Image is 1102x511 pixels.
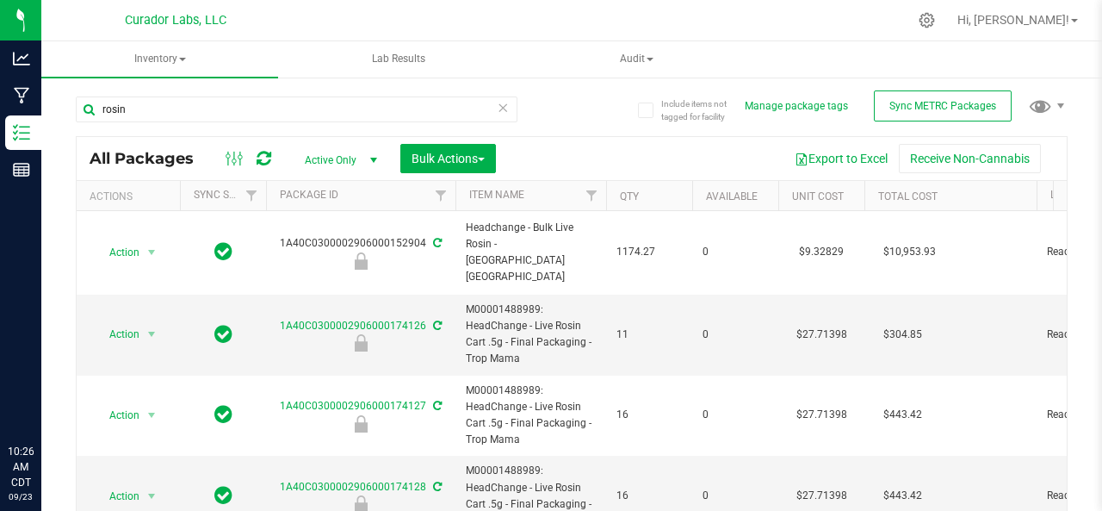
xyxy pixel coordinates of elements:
span: Sync from Compliance System [430,400,442,412]
span: 0 [703,407,768,423]
div: Actions [90,190,173,203]
span: $304.85 [875,322,931,347]
a: Lab Results [280,41,517,78]
a: Filter [238,181,266,210]
div: Manage settings [916,12,938,28]
span: In Sync [214,322,232,346]
span: select [141,484,163,508]
p: 09/23 [8,490,34,503]
a: Filter [578,181,606,210]
span: $443.42 [875,483,931,508]
button: Export to Excel [783,144,899,173]
span: M00001488989: HeadChange - Live Rosin Cart .5g - Final Packaging - Trop Mama [466,302,596,368]
a: Package ID [280,189,338,201]
span: 0 [703,488,768,504]
inline-svg: Manufacturing [13,87,30,104]
span: Include items not tagged for facility [661,97,747,123]
span: In Sync [214,483,232,508]
a: Total Cost [878,190,938,203]
span: Bulk Actions [412,152,485,165]
span: 0 [703,244,768,260]
td: $9.32829 [778,211,864,295]
span: Sync from Compliance System [430,481,442,493]
span: Action [94,484,140,508]
p: 10:26 AM CDT [8,444,34,490]
button: Sync METRC Packages [874,90,1012,122]
span: select [141,403,163,427]
span: Audit [519,42,754,77]
span: In Sync [214,240,232,264]
inline-svg: Reports [13,161,30,178]
span: All Packages [90,149,211,168]
span: Sync from Compliance System [430,320,442,332]
span: Action [94,240,140,265]
span: Hi, [PERSON_NAME]! [957,13,1069,27]
span: $10,953.93 [875,240,944,265]
iframe: Resource center unread badge [51,371,71,391]
inline-svg: Analytics [13,50,30,67]
span: M00001488989: HeadChange - Live Rosin Cart .5g - Final Packaging - Trop Mama [466,383,596,449]
span: 11 [616,327,682,343]
span: select [141,322,163,346]
span: Sync METRC Packages [889,100,996,112]
span: 1174.27 [616,244,682,260]
button: Manage package tags [745,99,848,114]
span: $443.42 [875,402,931,427]
a: Inventory [41,41,278,78]
div: 1A40C0300002906000152904 [263,235,458,269]
span: In Sync [214,402,232,427]
inline-svg: Inventory [13,124,30,141]
span: 16 [616,407,682,423]
span: Action [94,322,140,346]
button: Bulk Actions [400,144,496,173]
td: $27.71398 [778,376,864,457]
a: 1A40C0300002906000174126 [280,320,426,332]
span: Lab Results [349,52,449,66]
button: Receive Non-Cannabis [899,144,1041,173]
span: Headchange - Bulk Live Rosin - [GEOGRAPHIC_DATA] [GEOGRAPHIC_DATA] [466,220,596,286]
a: Unit Cost [792,190,844,203]
input: Search Package ID, Item Name, SKU, Lot or Part Number... [76,97,517,122]
div: Ready for Menu [263,334,458,352]
a: Available [706,190,758,203]
iframe: Resource center [17,373,69,425]
span: 16 [616,488,682,504]
span: Curador Labs, LLC [125,13,226,28]
a: Sync Status [194,189,260,201]
a: Filter [427,181,455,210]
div: Ready for Menu [263,415,458,433]
a: Item Name [469,189,524,201]
div: Ready for R&D Test [263,252,458,270]
a: Qty [620,190,639,203]
span: select [141,240,163,265]
a: Audit [518,41,755,78]
td: $27.71398 [778,295,864,376]
a: 1A40C0300002906000174128 [280,481,426,493]
span: 0 [703,327,768,343]
span: Action [94,403,140,427]
span: Clear [497,97,509,119]
span: Sync from Compliance System [430,237,442,249]
a: 1A40C0300002906000174127 [280,400,426,412]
